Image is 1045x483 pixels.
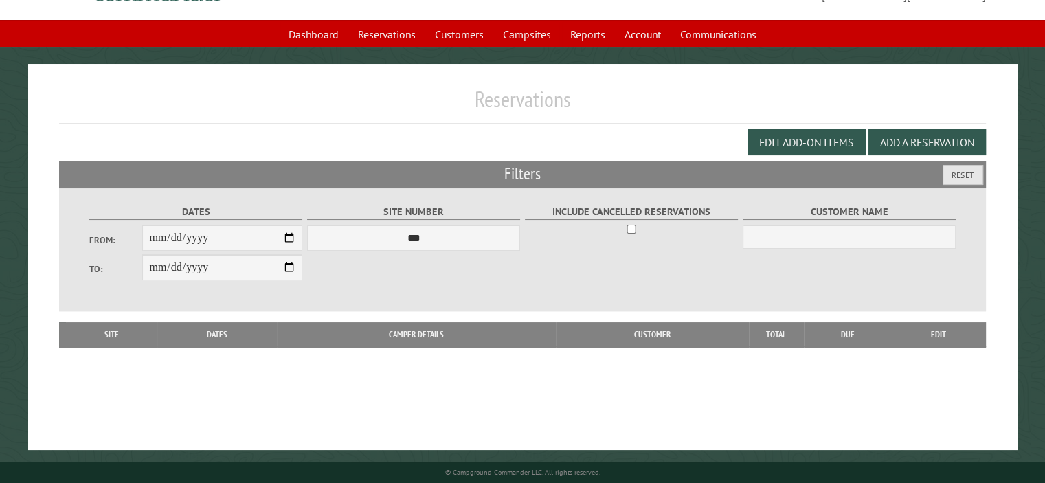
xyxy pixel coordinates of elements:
a: Customers [427,21,492,47]
a: Dashboard [280,21,347,47]
label: To: [89,262,143,276]
button: Reset [943,165,983,185]
label: Include Cancelled Reservations [525,204,739,220]
th: Dates [157,322,277,347]
label: Customer Name [743,204,956,220]
a: Communications [672,21,765,47]
a: Account [616,21,669,47]
th: Total [749,322,804,347]
label: From: [89,234,143,247]
button: Edit Add-on Items [748,129,866,155]
a: Reports [562,21,614,47]
a: Campsites [495,21,559,47]
th: Edit [892,322,986,347]
button: Add a Reservation [868,129,986,155]
th: Camper Details [277,322,556,347]
th: Site [66,322,157,347]
h1: Reservations [59,86,986,124]
h2: Filters [59,161,986,187]
small: © Campground Commander LLC. All rights reserved. [445,468,600,477]
th: Customer [556,322,749,347]
label: Dates [89,204,303,220]
a: Reservations [350,21,424,47]
label: Site Number [307,204,521,220]
th: Due [804,322,892,347]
